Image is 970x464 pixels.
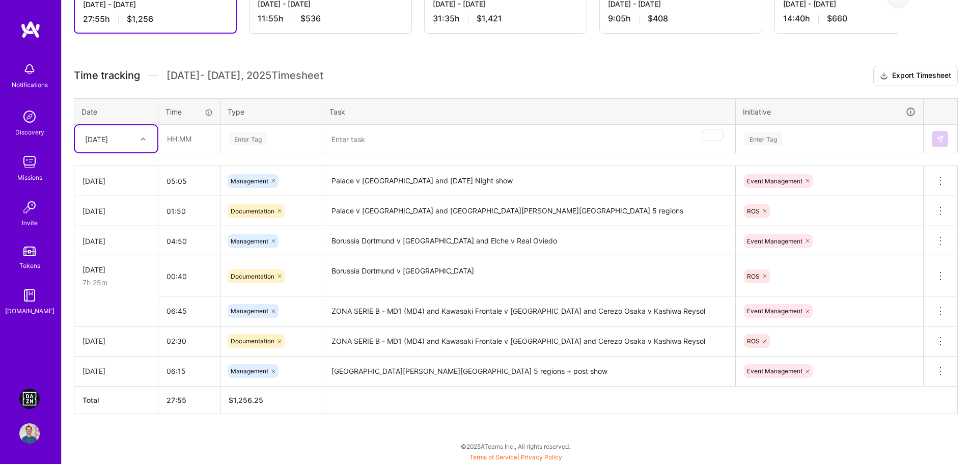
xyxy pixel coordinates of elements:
textarea: Borussia Dortmund v [GEOGRAPHIC_DATA] and Elche v Real Oviedo [323,227,734,255]
div: 9:05 h [608,13,754,24]
th: Total [74,386,158,414]
button: Export Timesheet [873,66,958,86]
i: icon Chevron [141,137,146,142]
span: $660 [827,13,847,24]
span: $1,421 [477,13,502,24]
span: $408 [648,13,668,24]
span: Documentation [231,337,274,345]
span: Event Management [747,237,802,245]
div: Invite [22,217,38,228]
input: HH:MM [158,198,220,225]
a: Privacy Policy [521,453,562,461]
span: | [469,453,562,461]
input: HH:MM [158,168,220,195]
input: HH:MM [158,297,220,324]
input: HH:MM [158,327,220,354]
span: $1,256 [127,14,153,24]
span: ROS [747,207,760,215]
span: ROS [747,272,760,280]
div: [DATE] [82,336,150,346]
th: Date [74,98,158,125]
span: Event Management [747,367,802,375]
div: 7h 25m [82,277,150,288]
a: User Avatar [17,423,42,444]
img: DAZN: Event Moderators for Israel Based Team [19,389,40,409]
i: icon Download [880,71,888,81]
div: Missions [17,172,42,183]
div: 27:55 h [83,14,228,24]
div: [DATE] [82,366,150,376]
input: HH:MM [159,125,219,152]
textarea: ZONA SERIE B - MD1 (MD4) and Kawasaki Frontale v [GEOGRAPHIC_DATA] and Cerezo Osaka v Kashiwa Reysol [323,327,734,356]
div: Notifications [12,79,48,90]
span: Event Management [747,177,802,185]
th: Task [322,98,736,125]
div: © 2025 ATeams Inc., All rights reserved. [61,433,970,459]
div: Enter Tag [744,131,782,147]
img: User Avatar [19,423,40,444]
textarea: Palace v [GEOGRAPHIC_DATA] and [DATE] Night show [323,167,734,195]
img: Invite [19,197,40,217]
div: Time [165,106,213,117]
div: 31:35 h [433,13,578,24]
textarea: ZONA SERIE B - MD1 (MD4) and Kawasaki Frontale v [GEOGRAPHIC_DATA] and Cerezo Osaka v Kashiwa Reysol [323,297,734,325]
span: Management [231,307,268,315]
span: Documentation [231,207,274,215]
input: HH:MM [158,263,220,290]
a: Terms of Service [469,453,517,461]
img: discovery [19,106,40,127]
div: Discovery [15,127,44,138]
a: DAZN: Event Moderators for Israel Based Team [17,389,42,409]
div: [DATE] [82,236,150,247]
span: [DATE] - [DATE] , 2025 Timesheet [167,69,323,82]
img: teamwork [19,152,40,172]
div: [DOMAIN_NAME] [5,306,54,316]
span: Documentation [231,272,274,280]
div: Tokens [19,260,40,271]
input: HH:MM [158,358,220,385]
span: $ 1,256.25 [229,396,263,404]
span: Time tracking [74,69,140,82]
img: logo [20,20,41,39]
th: 27:55 [158,386,220,414]
div: Initiative [743,106,916,118]
span: $536 [300,13,321,24]
div: [DATE] [82,206,150,216]
span: Management [231,237,268,245]
textarea: To enrich screen reader interactions, please activate Accessibility in Grammarly extension settings [323,126,734,153]
div: [DATE] [82,176,150,186]
div: 11:55 h [258,13,403,24]
img: Submit [936,135,944,143]
span: Management [231,367,268,375]
div: [DATE] [82,264,150,275]
th: Type [220,98,322,125]
div: Enter Tag [229,131,267,147]
img: tokens [23,247,36,256]
span: Management [231,177,268,185]
span: ROS [747,337,760,345]
textarea: [GEOGRAPHIC_DATA][PERSON_NAME][GEOGRAPHIC_DATA] 5 regions + post show [323,358,734,386]
img: bell [19,59,40,79]
input: HH:MM [158,228,220,255]
div: 14:40 h [783,13,929,24]
span: Event Management [747,307,802,315]
div: [DATE] [85,133,108,144]
textarea: Palace v [GEOGRAPHIC_DATA] and [GEOGRAPHIC_DATA][PERSON_NAME][GEOGRAPHIC_DATA] 5 regions [323,197,734,225]
img: guide book [19,285,40,306]
textarea: Borussia Dortmund v [GEOGRAPHIC_DATA] [323,257,734,295]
